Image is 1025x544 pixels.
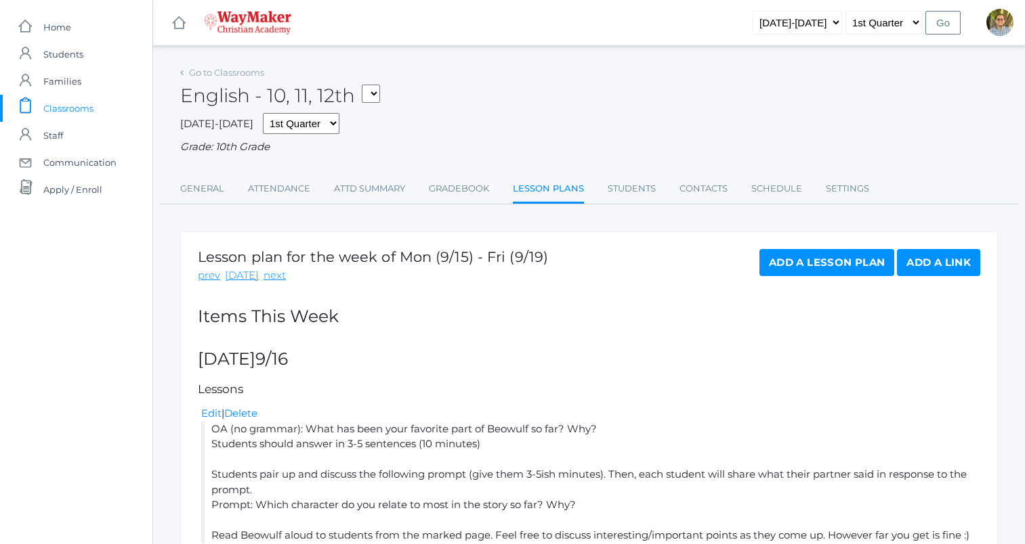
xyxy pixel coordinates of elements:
[513,175,584,204] a: Lesson Plans
[608,175,656,202] a: Students
[198,268,220,284] a: prev
[43,149,117,176] span: Communication
[43,122,63,149] span: Staff
[201,406,980,422] div: |
[334,175,405,202] a: Attd Summary
[225,268,259,284] a: [DATE]
[255,348,288,369] span: 9/16
[43,176,102,203] span: Apply / Enroll
[43,14,71,41] span: Home
[897,249,980,276] a: Add a Link
[986,9,1013,36] div: Kylen Braileanu
[43,41,83,68] span: Students
[925,11,961,35] input: Go
[826,175,869,202] a: Settings
[180,117,253,130] span: [DATE]-[DATE]
[429,175,489,202] a: Gradebook
[264,268,286,284] a: next
[198,307,980,326] h2: Items This Week
[43,68,81,95] span: Families
[679,175,728,202] a: Contacts
[198,350,980,369] h2: [DATE]
[201,422,980,543] li: OA (no grammar): What has been your favorite part of Beowulf so far? Why? Students should answer ...
[180,85,380,106] h2: English - 10, 11, 12th
[201,407,222,420] a: Edit
[248,175,310,202] a: Attendance
[198,249,548,265] h1: Lesson plan for the week of Mon (9/15) - Fri (9/19)
[751,175,802,202] a: Schedule
[759,249,894,276] a: Add a Lesson Plan
[224,407,257,420] a: Delete
[198,383,980,396] h5: Lessons
[204,11,291,35] img: waymaker-logo-stack-white-1602f2b1af18da31a5905e9982d058868370996dac5278e84edea6dabf9a3315.png
[180,175,224,202] a: General
[180,139,998,155] div: Grade: 10th Grade
[43,95,93,122] span: Classrooms
[189,67,264,78] a: Go to Classrooms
